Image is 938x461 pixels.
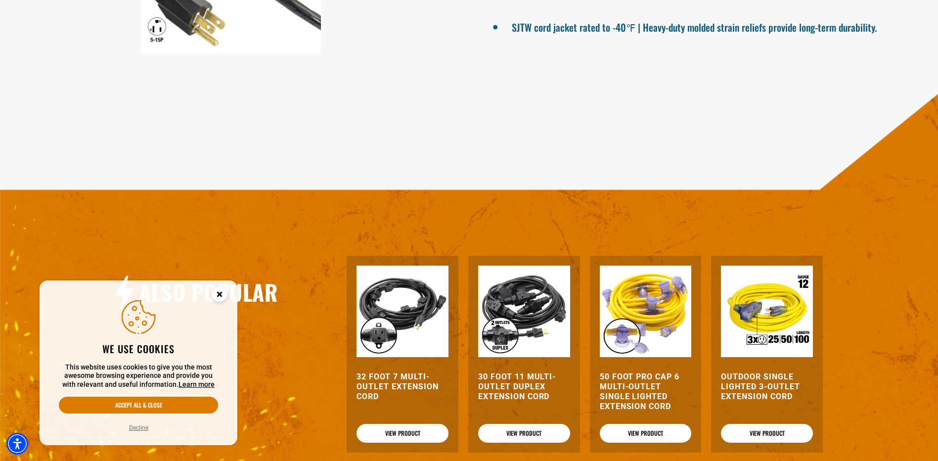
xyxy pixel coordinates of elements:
h2: Also Popular [139,278,277,306]
li: SJTW cord jacket rated to -40℉ | Heavy-duty molded strain reliefs provide long-term durability. [511,17,904,35]
button: Accept all & close [59,397,218,414]
a: 50 Foot Pro Cap 6 Multi-Outlet Single Lighted Extension Cord [600,372,692,412]
h2: We use cookies [59,342,218,355]
img: black [357,266,448,358]
a: Outdoor Single Lighted 3-Outlet Extension Cord [721,372,813,402]
img: yellow [600,266,692,358]
aside: Cookie Consent [40,280,237,446]
p: This website uses cookies to give you the most awesome browsing experience and provide you with r... [59,363,218,389]
a: This website uses cookies to give you the most awesome browsing experience and provide you with r... [179,380,215,388]
button: Decline [126,423,151,433]
img: black [478,266,570,358]
a: 32 Foot 7 Multi-Outlet Extension Cord [357,372,448,402]
a: View Product [478,424,570,443]
div: Accessibility Menu [6,433,28,455]
a: View Product [600,424,692,443]
a: View Product [721,424,813,443]
button: Close this option [202,280,237,311]
a: View Product [357,424,448,443]
img: Outdoor Single Lighted 3-Outlet Extension Cord [721,266,813,358]
a: 30 Foot 11 Multi-Outlet Duplex Extension Cord [478,372,570,402]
